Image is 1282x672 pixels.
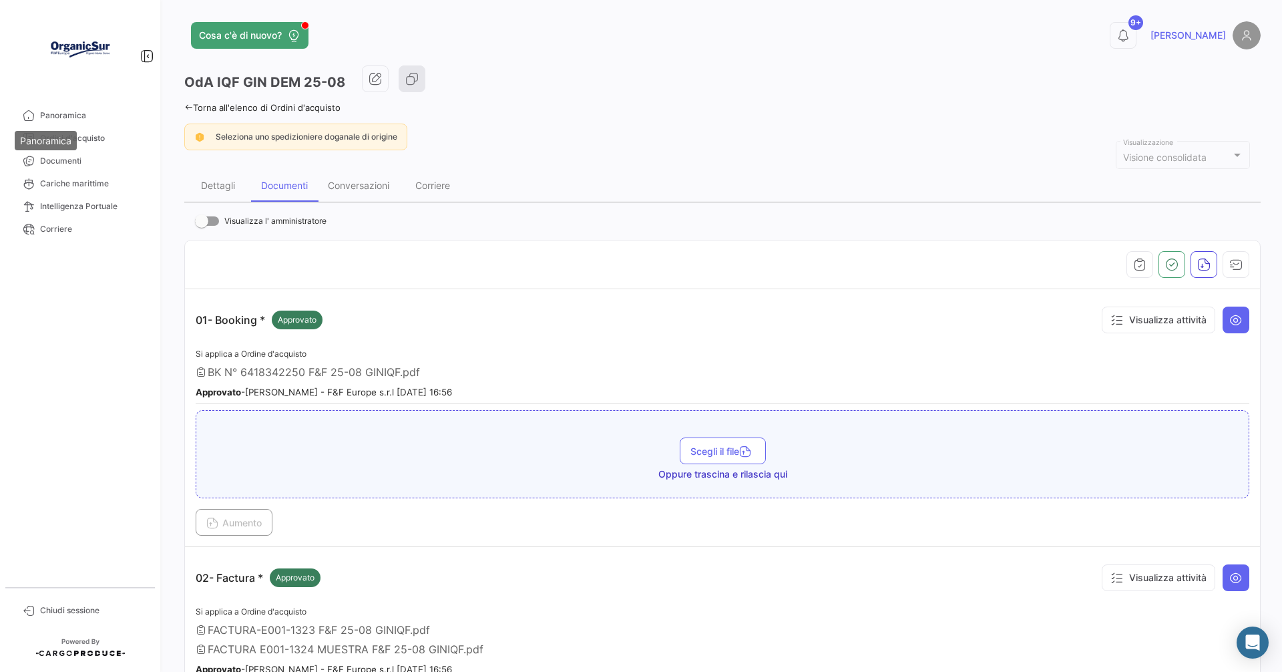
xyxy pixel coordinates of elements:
div: Dettagli [201,180,235,191]
span: BK N° 6418342250 F&F 25-08 GINIQF.pdf [208,365,420,379]
span: FACTURA E001-1324 MUESTRA F&F 25-08 GINIQF.pdf [208,643,483,656]
p: 01- Booking * [196,311,323,329]
span: Documenti [40,155,144,167]
button: Visualizza attività [1102,564,1215,591]
img: Logo+OrganicSur.png [47,16,114,83]
span: [PERSON_NAME] [1150,29,1226,42]
span: Si applica a Ordine d'acquisto [196,607,306,617]
button: Aumento [196,509,272,536]
span: Oppure trascina e rilascia qui [658,468,787,481]
span: Intelligenza Portuale [40,200,144,212]
a: Cariche marittime [11,172,150,195]
p: 02- Factura * [196,568,320,587]
button: Scegli il file [680,438,766,464]
span: Cariche marittime [40,178,144,190]
span: Seleziona uno spedizioniere doganale di origine [216,132,397,142]
span: Approvato [278,314,316,326]
span: Chiudi sessione [40,605,144,617]
span: Visualizza l' amministratore [224,213,327,229]
div: Corriere [415,180,450,191]
a: Torna all'elenco di Ordini d'acquisto [184,102,341,113]
button: Visualizza attività [1102,307,1215,333]
div: Abrir Intercom Messenger [1237,627,1269,659]
div: Panoramica [15,131,77,150]
button: Cosa c'è di nuovo? [191,22,308,49]
mat-select-trigger: Visione consolidata [1123,152,1207,163]
a: Corriere [11,218,150,240]
span: Si applica a Ordine d'acquisto [196,349,306,359]
span: Corriere [40,223,144,235]
span: Aumento [206,517,262,528]
span: Cosa c'è di nuovo? [199,29,282,42]
span: FACTURA-E001-1323 F&F 25-08 GINIQF.pdf [208,623,430,637]
span: Ordini d'acquisto [40,132,144,144]
span: Scegli il file [690,446,755,457]
a: Documenti [11,150,150,172]
div: Documenti [261,180,308,191]
a: Intelligenza Portuale [11,195,150,218]
small: - [PERSON_NAME] - F&F Europe s.r.l [DATE] 16:56 [196,387,452,397]
h3: OdA IQF GIN DEM 25-08 [184,73,345,92]
a: Panoramica [11,104,150,127]
b: Approvato [196,387,241,397]
span: Panoramica [40,110,144,122]
div: Conversazioni [328,180,389,191]
span: Approvato [276,572,314,584]
img: placeholder-user.png [1233,21,1261,49]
